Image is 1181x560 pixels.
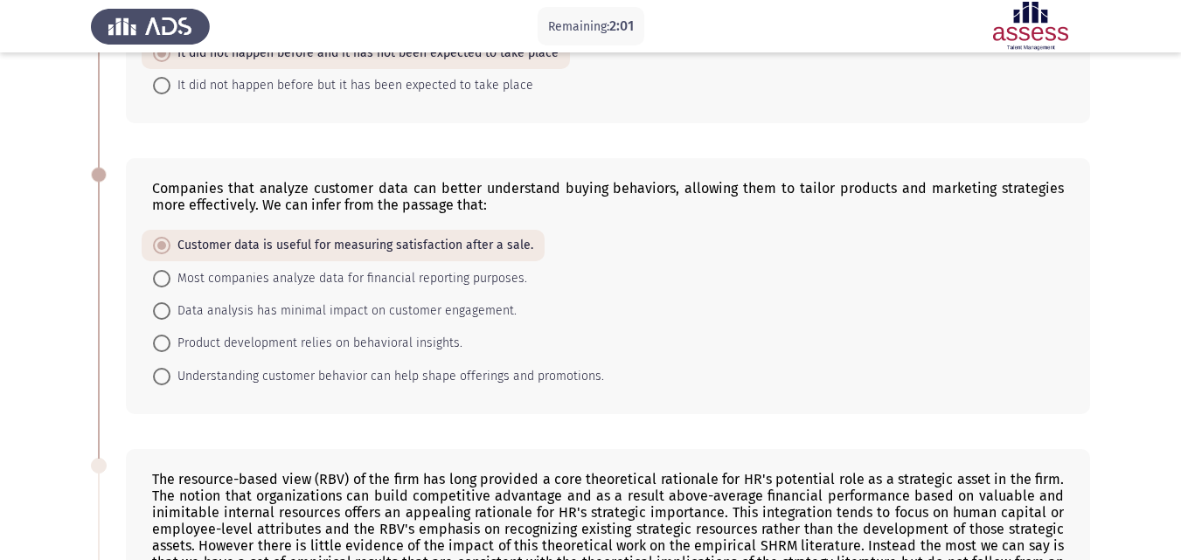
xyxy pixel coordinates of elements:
[170,333,462,354] span: Product development relies on behavioral insights.
[170,75,533,96] span: It did not happen before but it has been expected to take place
[170,366,604,387] span: Understanding customer behavior can help shape offerings and promotions.
[91,2,210,51] img: Assess Talent Management logo
[971,2,1090,51] img: Assessment logo of ASSESS English Language Assessment (3 Module) (Ba - IB)
[170,43,559,64] span: It did not happen before and it has not been expected to take place
[152,180,1064,213] div: Companies that analyze customer data can better understand buying behaviors, allowing them to tai...
[170,235,533,256] span: Customer data is useful for measuring satisfaction after a sale.
[170,268,527,289] span: Most companies analyze data for financial reporting purposes.
[170,301,517,321] span: Data analysis has minimal impact on customer engagement.
[548,16,634,38] p: Remaining:
[609,17,634,34] span: 2:01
